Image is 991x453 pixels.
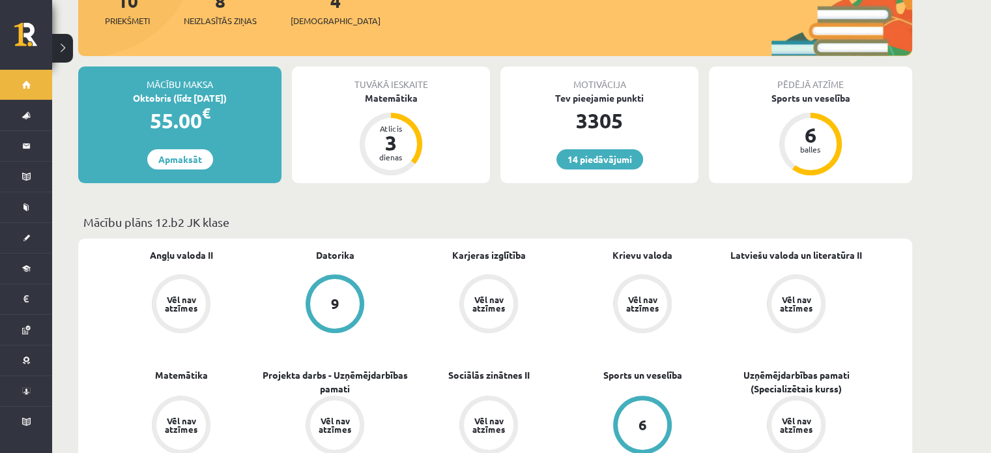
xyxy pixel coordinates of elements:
div: 3305 [500,105,698,136]
div: Vēl nav atzīmes [778,416,814,433]
a: Matemātika Atlicis 3 dienas [292,91,490,177]
div: Sports un veselība [709,91,912,105]
a: Sociālās zinātnes II [448,368,530,382]
div: 3 [371,132,410,153]
div: 6 [791,124,830,145]
div: balles [791,145,830,153]
div: 6 [639,418,647,432]
p: Mācību plāns 12.b2 JK klase [83,213,907,231]
a: Krievu valoda [612,248,672,262]
div: Vēl nav atzīmes [163,295,199,312]
a: Vēl nav atzīmes [412,274,566,336]
a: Apmaksāt [147,149,213,169]
span: € [202,104,210,123]
a: Vēl nav atzīmes [719,274,873,336]
a: Matemātika [155,368,208,382]
div: Motivācija [500,66,698,91]
div: Mācību maksa [78,66,281,91]
a: Vēl nav atzīmes [104,274,258,336]
div: Vēl nav atzīmes [163,416,199,433]
div: Tev pieejamie punkti [500,91,698,105]
a: Uzņēmējdarbības pamati (Specializētais kurss) [719,368,873,396]
div: Vēl nav atzīmes [470,295,507,312]
a: Rīgas 1. Tālmācības vidusskola [14,23,52,55]
div: 55.00 [78,105,281,136]
div: Atlicis [371,124,410,132]
div: Tuvākā ieskaite [292,66,490,91]
div: Vēl nav atzīmes [778,295,814,312]
span: [DEMOGRAPHIC_DATA] [291,14,381,27]
a: 9 [258,274,412,336]
a: Vēl nav atzīmes [566,274,719,336]
div: Matemātika [292,91,490,105]
a: Sports un veselība [603,368,682,382]
a: 14 piedāvājumi [556,149,643,169]
a: Datorika [316,248,354,262]
div: Vēl nav atzīmes [317,416,353,433]
a: Sports un veselība 6 balles [709,91,912,177]
div: Vēl nav atzīmes [470,416,507,433]
div: Vēl nav atzīmes [624,295,661,312]
a: Angļu valoda II [150,248,213,262]
div: Oktobris (līdz [DATE]) [78,91,281,105]
span: Neizlasītās ziņas [184,14,257,27]
a: Karjeras izglītība [452,248,526,262]
a: Projekta darbs - Uzņēmējdarbības pamati [258,368,412,396]
div: dienas [371,153,410,161]
span: Priekšmeti [105,14,150,27]
div: 9 [331,297,339,311]
div: Pēdējā atzīme [709,66,912,91]
a: Latviešu valoda un literatūra II [730,248,862,262]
